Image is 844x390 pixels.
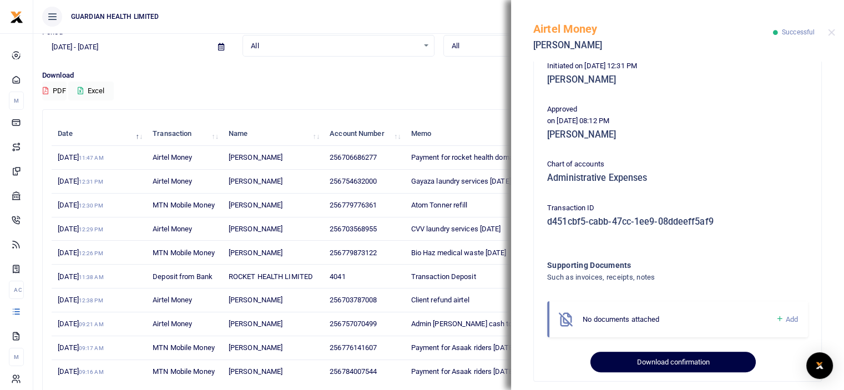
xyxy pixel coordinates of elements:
[229,153,282,161] span: [PERSON_NAME]
[547,173,808,184] h5: Administrative Expenses
[782,28,815,36] span: Successful
[411,272,476,281] span: Transaction Deposit
[547,216,808,227] h5: d451cbf5-cabb-47cc-1ee9-08ddeeff5af9
[229,201,282,209] span: [PERSON_NAME]
[411,367,545,376] span: Payment for Asaak riders [DATE] to [DATE]
[153,177,192,185] span: Airtel Money
[10,12,23,21] a: logo-small logo-large logo-large
[405,122,573,146] th: Memo: activate to sort column ascending
[330,153,377,161] span: 256706686277
[229,177,282,185] span: [PERSON_NAME]
[828,29,835,36] button: Close
[806,352,833,379] div: Open Intercom Messenger
[153,153,192,161] span: Airtel Money
[411,343,545,352] span: Payment for Asaak riders [DATE] to [DATE]
[547,74,808,85] h5: [PERSON_NAME]
[229,296,282,304] span: [PERSON_NAME]
[411,177,511,185] span: Gayaza laundry services [DATE]
[330,343,377,352] span: 256776141607
[547,271,763,283] h4: Such as invoices, receipts, notes
[330,296,377,304] span: 256703787008
[153,272,213,281] span: Deposit from Bank
[153,201,215,209] span: MTN Mobile Money
[775,313,798,326] a: Add
[79,226,103,232] small: 12:29 PM
[229,343,282,352] span: [PERSON_NAME]
[153,367,215,376] span: MTN Mobile Money
[411,320,526,328] span: Admin [PERSON_NAME] cash top up
[229,367,282,376] span: [PERSON_NAME]
[9,348,24,366] li: M
[153,249,215,257] span: MTN Mobile Money
[79,274,104,280] small: 11:38 AM
[79,345,104,351] small: 09:17 AM
[229,272,313,281] span: ROCKET HEALTH LIMITED
[153,343,215,352] span: MTN Mobile Money
[223,122,324,146] th: Name: activate to sort column ascending
[52,122,146,146] th: Date: activate to sort column descending
[411,201,468,209] span: Atom Tonner refill
[330,367,377,376] span: 256784007544
[79,179,103,185] small: 12:31 PM
[330,320,377,328] span: 256757070499
[42,82,67,100] button: PDF
[58,343,103,352] span: [DATE]
[58,153,103,161] span: [DATE]
[146,122,223,146] th: Transaction: activate to sort column ascending
[583,315,659,323] span: No documents attached
[547,115,808,127] p: on [DATE] 08:12 PM
[452,40,619,52] span: All
[153,320,192,328] span: Airtel Money
[9,281,24,299] li: Ac
[547,104,808,115] p: Approved
[10,11,23,24] img: logo-small
[229,320,282,328] span: [PERSON_NAME]
[42,70,835,82] p: Download
[547,202,808,214] p: Transaction ID
[153,296,192,304] span: Airtel Money
[547,259,763,271] h4: Supporting Documents
[58,320,103,328] span: [DATE]
[547,129,808,140] h5: [PERSON_NAME]
[67,12,163,22] span: GUARDIAN HEALTH LIMITED
[79,369,104,375] small: 09:16 AM
[58,225,103,233] span: [DATE]
[330,272,345,281] span: 4041
[42,38,209,57] input: select period
[58,249,103,257] span: [DATE]
[547,159,808,170] p: Chart of accounts
[58,201,103,209] span: [DATE]
[330,201,377,209] span: 256779776361
[330,177,377,185] span: 256754632000
[330,225,377,233] span: 256703568955
[9,92,24,110] li: M
[58,367,103,376] span: [DATE]
[324,122,405,146] th: Account Number: activate to sort column ascending
[533,40,773,51] h5: [PERSON_NAME]
[411,249,507,257] span: Bio Haz medical waste [DATE]
[153,225,192,233] span: Airtel Money
[786,315,798,323] span: Add
[229,249,282,257] span: [PERSON_NAME]
[79,250,103,256] small: 12:26 PM
[251,40,418,52] span: All
[79,155,104,161] small: 11:47 AM
[533,22,773,36] h5: Airtel Money
[229,225,282,233] span: [PERSON_NAME]
[79,202,103,209] small: 12:30 PM
[79,321,104,327] small: 09:21 AM
[411,225,501,233] span: CVV laundry services [DATE]
[68,82,114,100] button: Excel
[79,297,103,303] small: 12:38 PM
[330,249,377,257] span: 256779873122
[58,177,103,185] span: [DATE]
[58,272,103,281] span: [DATE]
[547,60,808,72] p: Initiated on [DATE] 12:31 PM
[590,352,755,373] button: Download confirmation
[411,296,469,304] span: Client refund airtel
[58,296,103,304] span: [DATE]
[411,153,519,161] span: Payment for rocket health domain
